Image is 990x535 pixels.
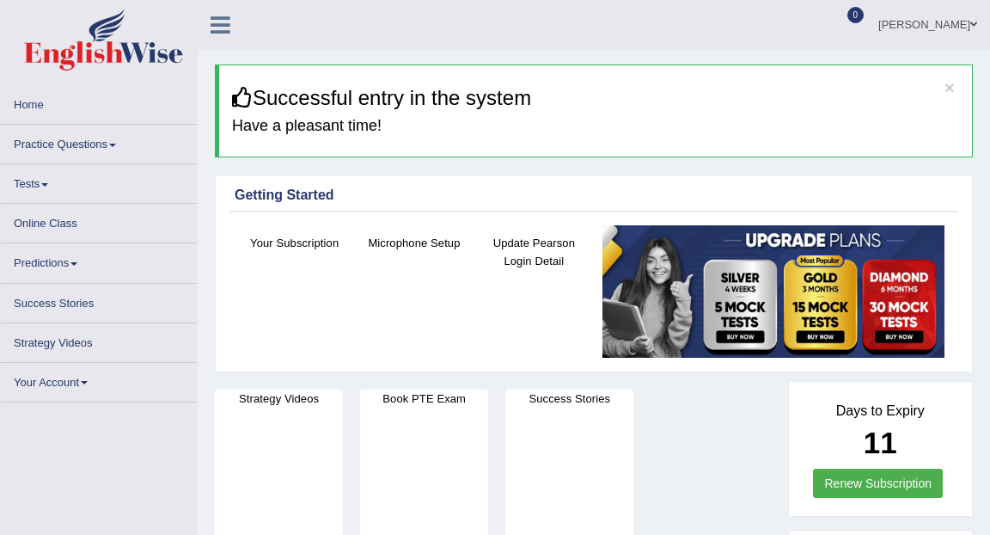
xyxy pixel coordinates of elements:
[1,284,197,317] a: Success Stories
[1,323,197,357] a: Strategy Videos
[215,390,343,408] h4: Strategy Videos
[363,234,465,252] h4: Microphone Setup
[864,426,897,459] b: 11
[1,125,197,158] a: Practice Questions
[243,234,345,252] h4: Your Subscription
[1,243,197,277] a: Predictions
[813,469,943,498] a: Renew Subscription
[847,7,865,23] span: 0
[1,164,197,198] a: Tests
[483,234,585,270] h4: Update Pearson Login Detail
[232,87,959,109] h3: Successful entry in the system
[232,118,959,135] h4: Have a pleasant time!
[602,225,944,358] img: small5.jpg
[1,363,197,397] a: Your Account
[1,204,197,237] a: Online Class
[1,85,197,119] a: Home
[944,78,955,96] button: ×
[505,390,633,408] h4: Success Stories
[360,390,488,408] h4: Book PTE Exam
[235,185,953,206] div: Getting Started
[808,403,954,419] h4: Days to Expiry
